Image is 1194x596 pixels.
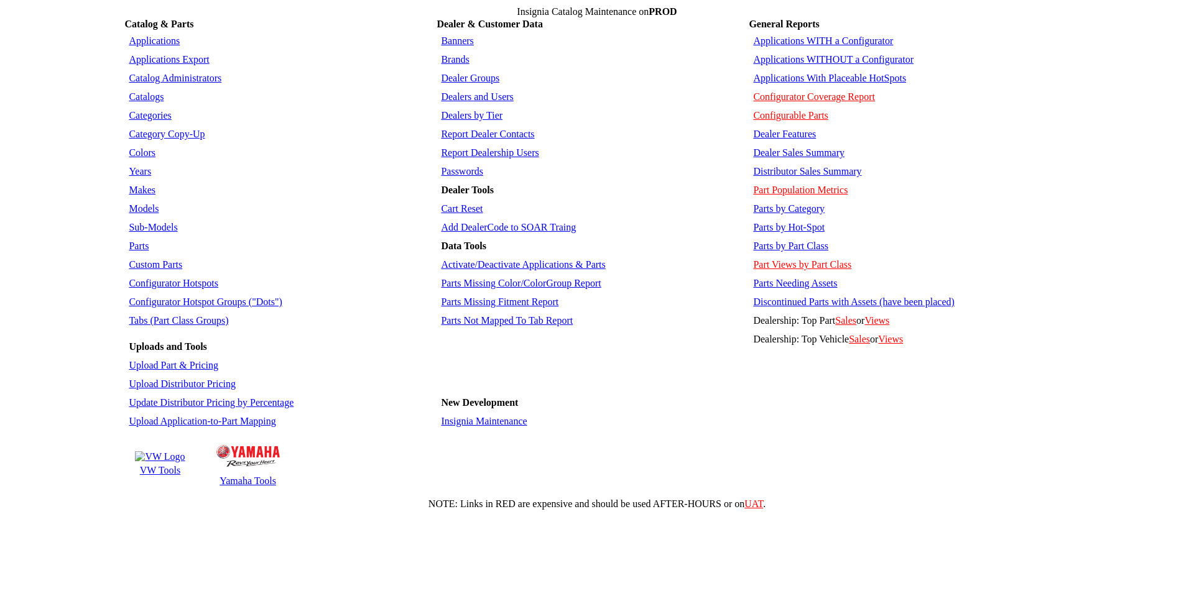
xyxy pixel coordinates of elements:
a: Discontinued Parts with Assets (have been placed) [753,296,954,307]
a: Applications WITH a Configurator [753,35,893,46]
img: Yamaha Logo [216,445,280,467]
a: Applications WITHOUT a Configurator [753,54,914,65]
a: Dealer Sales Summary [753,147,845,158]
a: Parts by Part Class [753,241,828,251]
a: Insignia Maintenance [441,416,527,426]
a: Views [864,315,889,326]
a: Parts Missing Color/ColorGroup Report [441,278,601,288]
b: Dealer & Customer Data [437,19,542,29]
a: Cart Reset [441,203,483,214]
a: Part Views by Part Class [753,259,851,270]
a: Upload Part & Pricing [129,360,218,370]
a: Years [129,166,151,177]
a: Dealer Features [753,129,816,139]
b: Catalog & Parts [124,19,193,29]
a: Models [129,203,159,214]
a: Report Dealer Contacts [441,129,534,139]
b: New Development [441,397,518,408]
a: Part Population Metrics [753,185,848,195]
a: Views [878,334,903,344]
td: Dealership: Top Part or [750,312,1068,329]
b: General Reports [749,19,819,29]
a: Tabs (Part Class Groups) [129,315,228,326]
a: Applications Export [129,54,209,65]
a: Passwords [441,166,483,177]
a: Report Dealership Users [441,147,539,158]
a: Makes [129,185,155,195]
td: Dealership: Top Vehicle or [750,331,1068,348]
a: Parts by Category [753,203,825,214]
a: Dealers by Tier [441,110,502,121]
a: Banners [441,35,473,46]
a: VW Logo VW Tools [133,449,187,478]
a: Parts by Hot-Spot [753,222,825,232]
a: Dealers and Users [441,91,513,102]
b: Uploads and Tools [129,341,206,352]
td: Yamaha Tools [216,475,280,487]
a: UAT [744,498,763,509]
a: Parts Needing Assets [753,278,837,288]
a: Activate/Deactivate Applications & Parts [441,259,605,270]
td: VW Tools [134,464,185,477]
a: Parts Not Mapped To Tab Report [441,315,573,326]
a: Upload Application-to-Part Mapping [129,416,275,426]
a: Custom Parts [129,259,182,270]
a: Catalogs [129,91,164,102]
a: Configurator Coverage Report [753,91,875,102]
a: Parts [129,241,149,251]
a: Catalog Administrators [129,73,221,83]
a: Dealer Groups [441,73,499,83]
a: Sub-Models [129,222,177,232]
img: VW Logo [135,451,185,462]
a: Configurable Parts [753,110,828,121]
a: Parts Missing Fitment Report [441,296,558,307]
a: Configurator Hotspots [129,278,218,288]
td: Insignia Catalog Maintenance on [124,6,1069,17]
a: Colors [129,147,155,158]
span: PROD [649,6,677,17]
a: Distributor Sales Summary [753,166,861,177]
a: Brands [441,54,469,65]
a: Update Distributor Pricing by Percentage [129,397,294,408]
a: Yamaha Logo Yamaha Tools [215,439,282,488]
a: Configurator Hotspot Groups ("Dots") [129,296,282,307]
a: Sales [849,334,870,344]
a: Category Copy-Up [129,129,205,139]
a: Upload Distributor Pricing [129,378,236,389]
div: NOTE: Links in RED are expensive and should be used AFTER-HOURS or on . [5,498,1189,510]
a: Categories [129,110,171,121]
b: Dealer Tools [441,185,494,195]
b: Data Tools [441,241,486,251]
a: Applications With Placeable HotSpots [753,73,906,83]
a: Sales [835,315,856,326]
a: Applications [129,35,180,46]
a: Add DealerCode to SOAR Traing [441,222,576,232]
